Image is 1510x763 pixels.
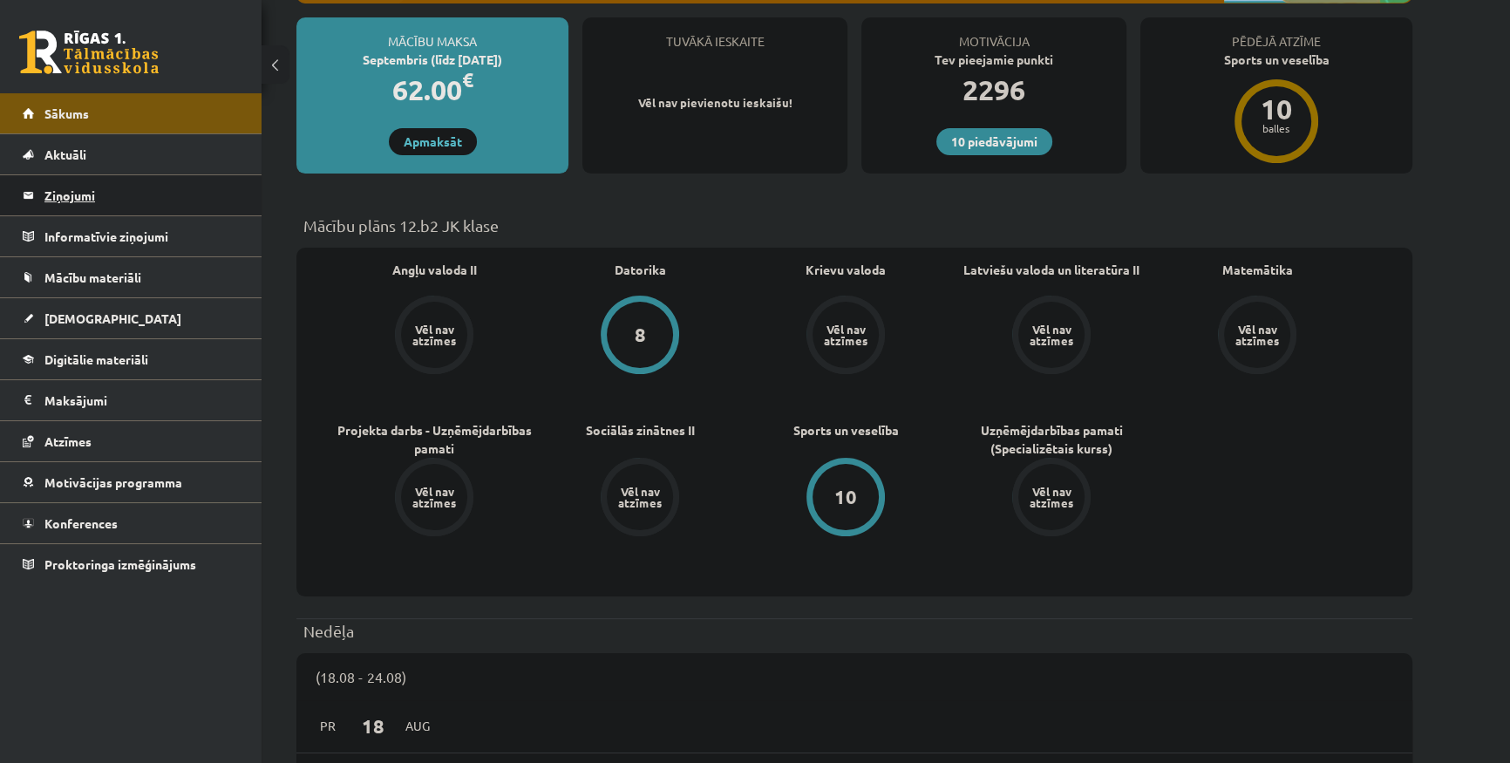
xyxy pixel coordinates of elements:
[949,421,1154,458] a: Uzņēmējdarbības pamati (Specializētais kurss)
[296,69,568,111] div: 62.00
[537,458,743,540] a: Vēl nav atzīmes
[936,128,1052,155] a: 10 piedāvājumi
[861,51,1126,69] div: Tev pieejamie punkti
[331,458,537,540] a: Vēl nav atzīmes
[331,296,537,378] a: Vēl nav atzīmes
[1140,51,1412,166] a: Sports un veselība 10 balles
[861,69,1126,111] div: 2296
[410,486,459,508] div: Vēl nav atzīmes
[1027,486,1076,508] div: Vēl nav atzīmes
[303,214,1405,237] p: Mācību plāns 12.b2 JK klase
[586,421,695,439] a: Sociālās zinātnes II
[44,474,182,490] span: Motivācijas programma
[635,325,646,344] div: 8
[1222,261,1293,279] a: Matemātika
[23,380,240,420] a: Maksājumi
[44,351,148,367] span: Digitālie materiāli
[537,296,743,378] a: 8
[949,296,1154,378] a: Vēl nav atzīmes
[615,261,666,279] a: Datorika
[296,653,1412,700] div: (18.08 - 24.08)
[616,486,664,508] div: Vēl nav atzīmes
[1154,296,1360,378] a: Vēl nav atzīmes
[389,128,477,155] a: Apmaksāt
[44,106,89,121] span: Sākums
[44,310,181,326] span: [DEMOGRAPHIC_DATA]
[743,458,949,540] a: 10
[44,556,196,572] span: Proktoringa izmēģinājums
[793,421,899,439] a: Sports un veselība
[582,17,847,51] div: Tuvākā ieskaite
[44,175,240,215] legend: Ziņojumi
[23,216,240,256] a: Informatīvie ziņojumi
[23,339,240,379] a: Digitālie materiāli
[1233,324,1282,346] div: Vēl nav atzīmes
[410,324,459,346] div: Vēl nav atzīmes
[1027,324,1076,346] div: Vēl nav atzīmes
[346,712,400,740] span: 18
[23,134,240,174] a: Aktuāli
[399,712,436,739] span: Aug
[44,146,86,162] span: Aktuāli
[806,261,886,279] a: Krievu valoda
[949,458,1154,540] a: Vēl nav atzīmes
[1250,95,1303,123] div: 10
[1250,123,1303,133] div: balles
[23,503,240,543] a: Konferences
[303,619,1405,643] p: Nedēļa
[296,17,568,51] div: Mācību maksa
[309,712,346,739] span: Pr
[743,296,949,378] a: Vēl nav atzīmes
[44,380,240,420] legend: Maksājumi
[963,261,1139,279] a: Latviešu valoda un literatūra II
[1140,17,1412,51] div: Pēdējā atzīme
[821,324,870,346] div: Vēl nav atzīmes
[861,17,1126,51] div: Motivācija
[23,175,240,215] a: Ziņojumi
[331,421,537,458] a: Projekta darbs - Uzņēmējdarbības pamati
[23,544,240,584] a: Proktoringa izmēģinājums
[392,261,477,279] a: Angļu valoda II
[296,51,568,69] div: Septembris (līdz [DATE])
[462,67,473,92] span: €
[44,269,141,285] span: Mācību materiāli
[23,257,240,297] a: Mācību materiāli
[19,31,159,74] a: Rīgas 1. Tālmācības vidusskola
[44,216,240,256] legend: Informatīvie ziņojumi
[834,487,857,507] div: 10
[23,93,240,133] a: Sākums
[44,433,92,449] span: Atzīmes
[23,462,240,502] a: Motivācijas programma
[591,94,839,112] p: Vēl nav pievienotu ieskaišu!
[44,515,118,531] span: Konferences
[23,298,240,338] a: [DEMOGRAPHIC_DATA]
[1140,51,1412,69] div: Sports un veselība
[23,421,240,461] a: Atzīmes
